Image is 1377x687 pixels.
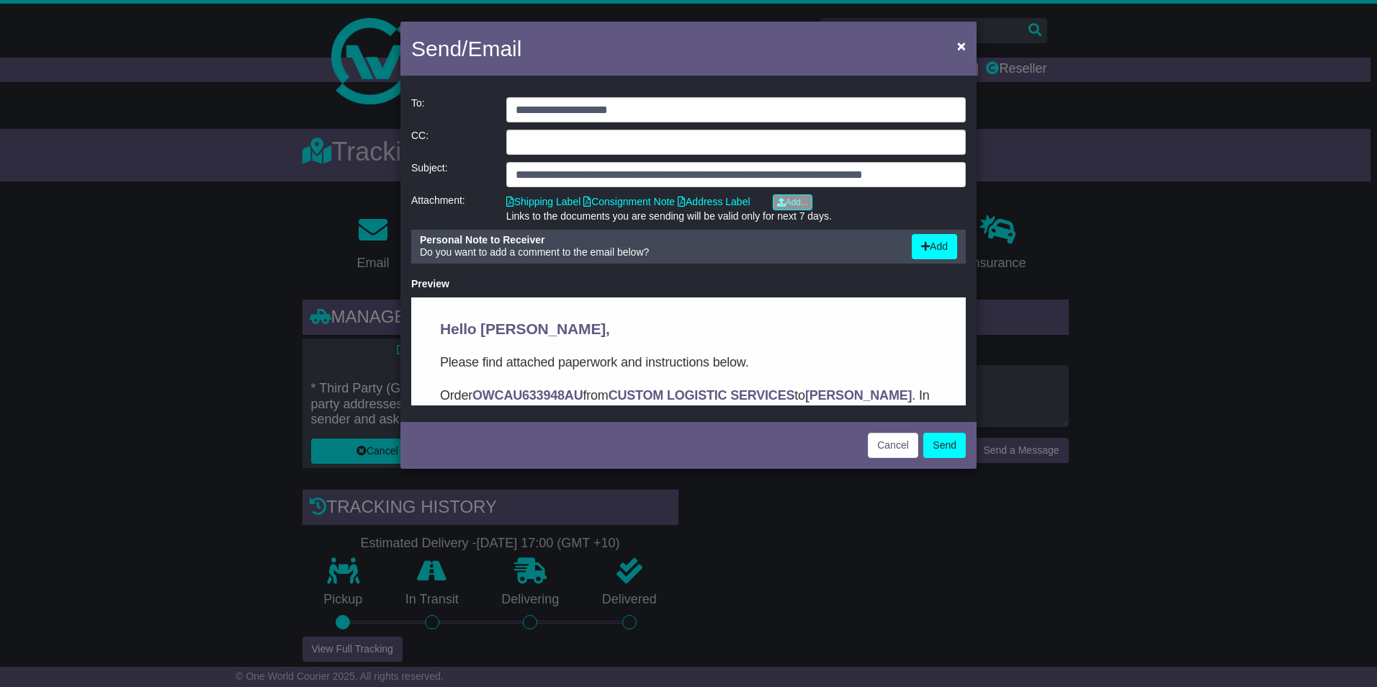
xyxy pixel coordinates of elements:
button: Add [912,234,957,259]
div: Links to the documents you are sending will be valid only for next 7 days. [506,210,966,223]
div: Subject: [404,162,499,187]
a: Add... [773,194,812,210]
span: Hello [PERSON_NAME], [29,23,199,40]
span: × [957,37,966,54]
div: CC: [404,130,499,155]
a: Address Label [678,196,750,207]
a: Consignment Note [583,196,675,207]
div: Do you want to add a comment to the email below? [413,234,905,259]
a: Shipping Label [506,196,581,207]
button: Send [923,433,966,458]
strong: OWCAU633948AU [61,91,171,105]
div: Preview [411,278,966,290]
h4: Send/Email [411,32,521,65]
div: Attachment: [404,194,499,223]
button: Close [950,31,973,60]
button: Cancel [868,433,918,458]
strong: CUSTOM LOGISTIC SERVICES [197,91,384,105]
strong: [PERSON_NAME] [394,91,501,105]
p: Please find attached paperwork and instructions below. [29,55,526,75]
p: Order from to . In this email you’ll find important information about your order, and what you ne... [29,88,526,148]
div: Personal Note to Receiver [420,234,897,246]
div: To: [404,97,499,122]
